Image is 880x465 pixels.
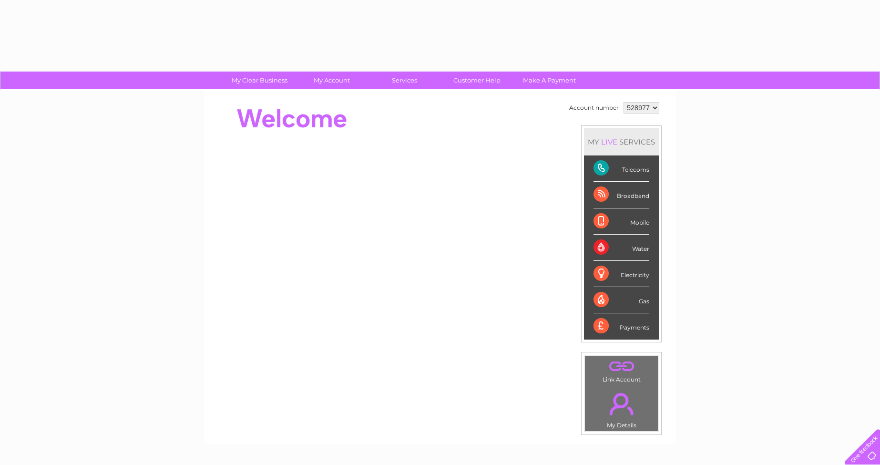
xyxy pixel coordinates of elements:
div: Electricity [593,261,649,287]
div: MY SERVICES [584,128,659,155]
div: Mobile [593,208,649,235]
div: Gas [593,287,649,313]
td: Account number [567,100,621,116]
a: Customer Help [438,72,516,89]
td: Link Account [584,355,658,385]
a: . [587,358,655,375]
div: Broadband [593,182,649,208]
a: My Account [293,72,371,89]
a: Services [365,72,444,89]
a: My Clear Business [220,72,299,89]
div: LIVE [599,137,619,146]
a: Make A Payment [510,72,589,89]
td: My Details [584,385,658,432]
a: . [587,387,655,421]
div: Payments [593,313,649,339]
div: Water [593,235,649,261]
div: Telecoms [593,155,649,182]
